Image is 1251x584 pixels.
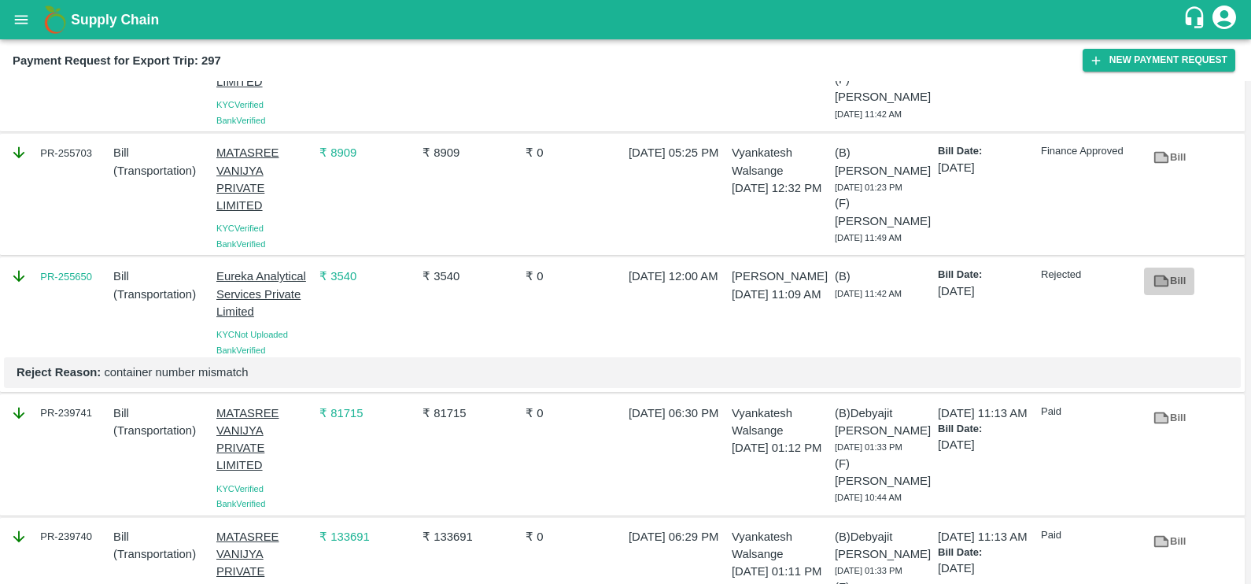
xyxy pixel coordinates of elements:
p: [DATE] 11:13 AM [938,405,1035,422]
span: [DATE] 01:23 PM [835,183,902,192]
p: [DATE] 12:00 AM [629,268,725,285]
span: KYC Verified [216,224,264,233]
p: Bill [113,144,210,161]
p: MATASREE VANIJYA PRIVATE LIMITED [216,405,313,475]
a: Supply Chain [71,9,1183,31]
span: KYC Verified [216,484,264,493]
p: container number mismatch [17,364,1228,381]
p: Bill Date: [938,422,1035,437]
p: ₹ 8909 [423,144,519,161]
button: New Payment Request [1083,49,1235,72]
p: Paid [1041,528,1138,543]
p: Vyankatesh Walsange [732,528,828,564]
p: ₹ 81715 [319,405,416,422]
a: PR-255650 [40,269,92,285]
p: [DATE] 01:11 PM [732,563,828,580]
p: [PERSON_NAME] [732,268,828,285]
div: PR-255703 [10,144,107,161]
b: Payment Request for Export Trip: 297 [13,54,221,67]
div: account of current user [1210,3,1238,36]
p: ₹ 0 [526,405,622,422]
div: customer-support [1183,6,1210,34]
a: Bill [1144,405,1194,432]
p: [DATE] 01:12 PM [732,439,828,456]
span: Bank Verified [216,499,265,508]
p: (B) [PERSON_NAME] [835,144,932,179]
p: [DATE] [938,159,1035,176]
span: [DATE] 10:44 AM [835,493,902,502]
p: (B) Debyajit [PERSON_NAME] [835,528,932,564]
p: [DATE] 12:32 PM [732,179,828,197]
p: [DATE] 11:13 AM [938,528,1035,545]
p: [DATE] [938,283,1035,300]
p: ₹ 0 [526,528,622,545]
span: Bank Verified [216,116,265,125]
p: [DATE] [938,560,1035,577]
p: ₹ 0 [526,144,622,161]
span: KYC Not Uploaded [216,330,288,339]
p: ( Transportation ) [113,286,210,303]
p: ₹ 0 [526,268,622,285]
p: MATASREE VANIJYA PRIVATE LIMITED [216,144,313,214]
div: PR-239741 [10,405,107,422]
p: Vyankatesh Walsange [732,405,828,440]
p: Bill Date: [938,545,1035,560]
div: PR-239740 [10,528,107,545]
p: [DATE] 06:30 PM [629,405,725,422]
p: ( Transportation ) [113,545,210,563]
p: ₹ 133691 [423,528,519,545]
span: [DATE] 11:42 AM [835,109,902,119]
p: Bill [113,268,210,285]
span: [DATE] 01:33 PM [835,566,902,575]
p: Vyankatesh Walsange [732,144,828,179]
p: (F) [PERSON_NAME] [835,71,932,106]
p: ( Transportation ) [113,422,210,439]
span: KYC Verified [216,100,264,109]
a: Bill [1144,528,1194,556]
p: [DATE] 11:09 AM [732,286,828,303]
p: ₹ 8909 [319,144,416,161]
p: (B) [835,268,932,285]
p: ₹ 133691 [319,528,416,545]
p: Rejected [1041,268,1138,283]
p: (F) [PERSON_NAME] [835,455,932,490]
img: logo [39,4,71,35]
span: [DATE] 01:33 PM [835,442,902,452]
p: ₹ 3540 [319,268,416,285]
p: Finance Approved [1041,144,1138,159]
p: Eureka Analytical Services Private Limited [216,268,313,320]
button: open drawer [3,2,39,38]
p: Bill Date: [938,144,1035,159]
b: Supply Chain [71,12,159,28]
p: Bill Date: [938,268,1035,283]
p: ₹ 3540 [423,268,519,285]
b: Reject Reason: [17,366,101,379]
p: Bill [113,528,210,545]
a: Bill [1144,144,1194,172]
p: (B) Debyajit [PERSON_NAME] [835,405,932,440]
p: ( Transportation ) [113,162,210,179]
p: (F) [PERSON_NAME] [835,194,932,230]
p: [DATE] 05:25 PM [629,144,725,161]
a: Bill [1144,268,1194,295]
p: Bill [113,405,210,422]
p: [DATE] 06:29 PM [629,528,725,545]
span: [DATE] 11:42 AM [835,289,902,298]
p: ₹ 81715 [423,405,519,422]
p: Paid [1041,405,1138,420]
span: [DATE] 11:49 AM [835,233,902,242]
span: Bank Verified [216,239,265,249]
p: [DATE] [938,436,1035,453]
span: Bank Verified [216,346,265,355]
